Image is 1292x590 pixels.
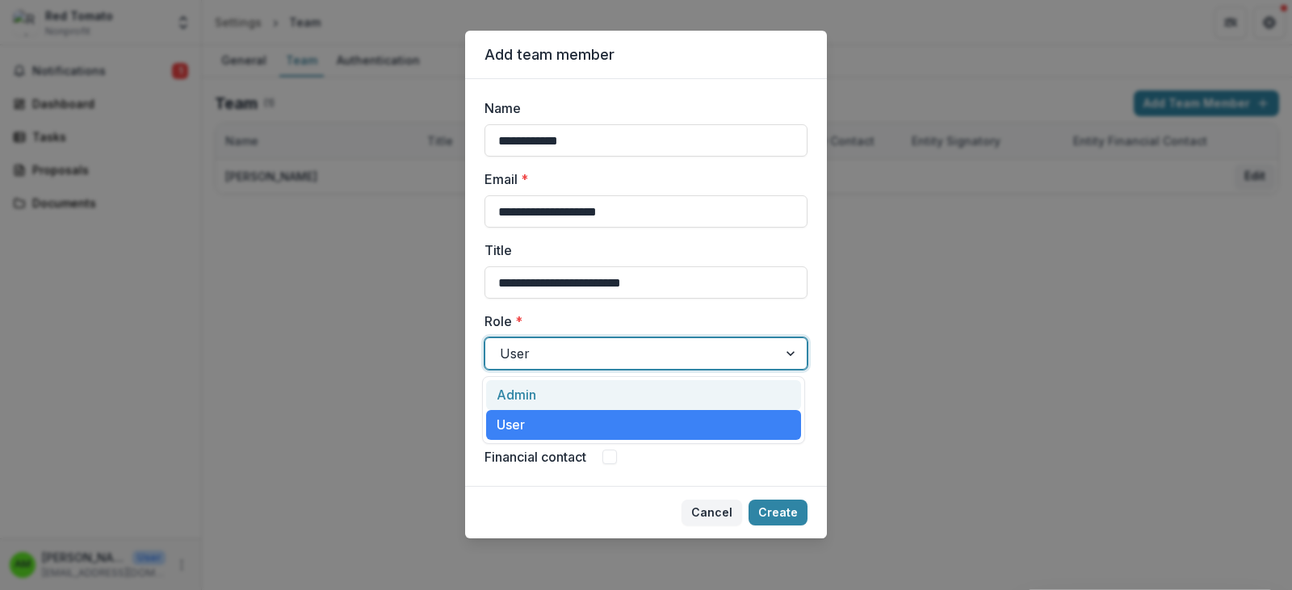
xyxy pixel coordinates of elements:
[484,98,798,118] label: Name
[749,500,807,525] button: Create
[484,447,586,467] label: Financial contact
[682,500,742,525] button: Cancel
[465,31,827,79] header: Add team member
[484,312,798,331] label: Role
[486,380,801,410] div: Admin
[484,241,798,260] label: Title
[484,169,798,189] label: Email
[486,410,801,440] div: User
